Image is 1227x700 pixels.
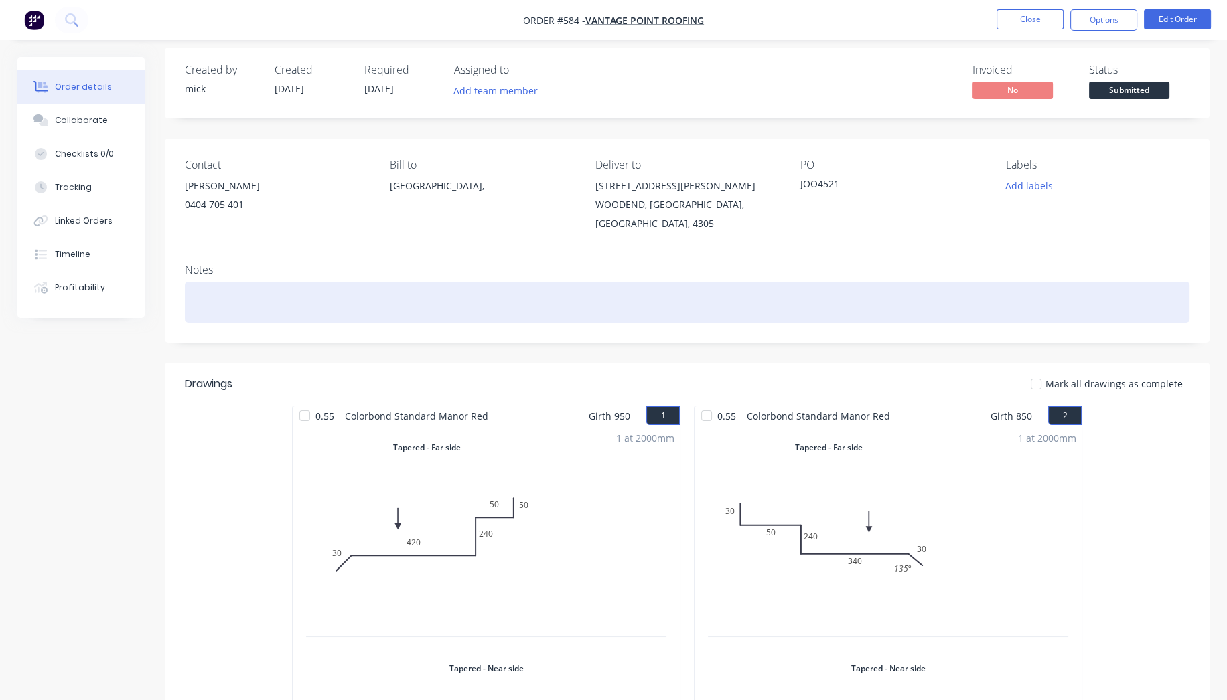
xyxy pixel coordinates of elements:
button: Linked Orders [17,204,145,238]
div: [STREET_ADDRESS][PERSON_NAME]WOODEND, [GEOGRAPHIC_DATA], [GEOGRAPHIC_DATA], 4305 [595,177,779,233]
div: 1 at 2000mm [616,431,674,445]
button: Options [1070,9,1137,31]
div: Checklists 0/0 [55,148,114,160]
span: No [972,82,1053,98]
button: Add team member [447,82,545,100]
div: Linked Orders [55,215,113,227]
span: Girth 950 [589,406,630,426]
div: [PERSON_NAME] [185,177,368,195]
div: JOO4521 [800,177,968,195]
img: Factory [24,10,44,30]
button: Add labels [998,177,1060,195]
button: Submitted [1089,82,1169,102]
div: Invoiced [972,64,1073,76]
button: Profitability [17,271,145,304]
div: Notes [185,264,1189,276]
div: Profitability [55,282,105,294]
button: 2 [1048,406,1082,425]
span: Order #584 - [523,14,585,27]
div: [GEOGRAPHIC_DATA], [390,177,573,220]
span: Colorbond Standard Manor Red [741,406,895,426]
button: Tracking [17,171,145,204]
div: Deliver to [595,159,779,171]
div: Contact [185,159,368,171]
div: Bill to [390,159,573,171]
div: Created [275,64,348,76]
div: Order details [55,81,112,93]
div: [STREET_ADDRESS][PERSON_NAME] [595,177,779,195]
span: Colorbond Standard Manor Red [340,406,494,426]
div: [PERSON_NAME]0404 705 401 [185,177,368,220]
button: Order details [17,70,145,104]
div: Status [1089,64,1189,76]
div: Drawings [185,376,232,392]
div: Labels [1006,159,1189,171]
span: [DATE] [364,82,394,95]
div: PO [800,159,984,171]
div: [GEOGRAPHIC_DATA], [390,177,573,195]
div: Created by [185,64,259,76]
div: Required [364,64,438,76]
div: 0404 705 401 [185,195,368,214]
span: Girth 850 [991,406,1032,426]
button: Close [997,9,1064,29]
span: 0.55 [712,406,741,426]
button: 1 [646,406,680,425]
span: Mark all drawings as complete [1045,377,1183,391]
div: Tracking [55,181,92,193]
a: vantage point roofing [585,14,704,27]
button: Edit Order [1144,9,1211,29]
div: Timeline [55,248,90,260]
span: [DATE] [275,82,304,95]
span: Submitted [1089,82,1169,98]
button: Collaborate [17,104,145,137]
div: Collaborate [55,114,108,126]
button: Add team member [454,82,545,100]
button: Timeline [17,238,145,271]
div: WOODEND, [GEOGRAPHIC_DATA], [GEOGRAPHIC_DATA], 4305 [595,195,779,233]
span: 0.55 [310,406,340,426]
button: Checklists 0/0 [17,137,145,171]
div: mick [185,82,259,96]
div: Assigned to [454,64,588,76]
div: 1 at 2000mm [1018,431,1076,445]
